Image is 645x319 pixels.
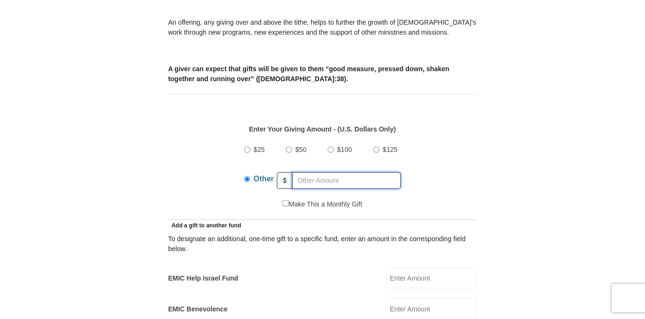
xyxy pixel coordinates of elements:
[277,172,293,189] span: $
[337,146,352,153] span: $100
[168,222,241,229] span: Add a gift to another fund
[168,304,228,314] label: EMIC Benevolence
[254,175,274,183] span: Other
[283,199,362,209] label: Make This a Monthly Gift
[386,268,477,289] input: Enter Amount
[383,146,398,153] span: $125
[283,200,289,206] input: Make This a Monthly Gift
[168,234,477,254] div: To designate an additional, one-time gift to a specific fund, enter an amount in the correspondin...
[249,125,396,133] strong: Enter Your Giving Amount - (U.S. Dollars Only)
[254,146,265,153] span: $25
[168,273,238,283] label: EMIC Help Israel Fund
[168,18,477,38] p: An offering, any giving over and above the tithe, helps to further the growth of [DEMOGRAPHIC_DAT...
[168,65,449,83] b: A giver can expect that gifts will be given to them “good measure, pressed down, shaken together ...
[292,172,401,189] input: Other Amount
[295,146,306,153] span: $50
